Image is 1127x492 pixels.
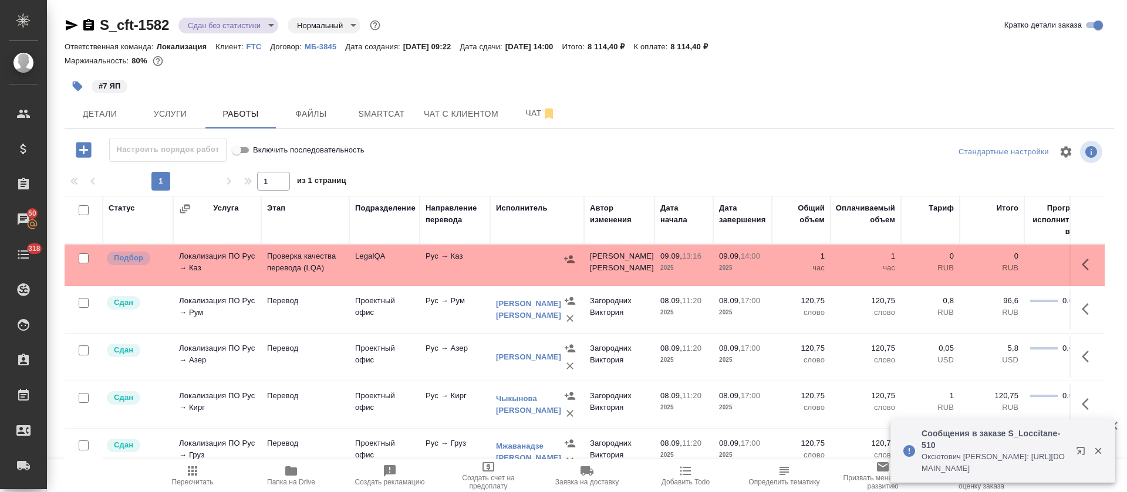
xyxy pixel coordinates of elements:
span: Кратко детали заказа [1004,19,1082,31]
td: Рус → Груз [420,432,490,473]
a: МБ-3845 [305,41,345,51]
p: 11:20 [682,296,701,305]
a: FTC [247,41,271,51]
p: 120,75 [836,390,895,402]
p: 2025 [660,262,707,274]
span: Создать рекламацию [355,478,425,486]
div: Менеджер проверил работу исполнителя, передает ее на следующий этап [106,437,167,453]
p: 120,75 [836,437,895,449]
p: Сдан [114,344,133,356]
td: Загородних Виктория [584,337,654,378]
button: Пересчитать [143,459,242,492]
button: Создать счет на предоплату [439,459,538,492]
button: Сгруппировать [179,203,191,215]
button: Определить тематику [735,459,834,492]
a: 318 [3,240,44,269]
p: 08.09, [660,391,682,400]
button: Скопировать ссылку для ЯМессенджера [65,18,79,32]
button: Удалить [561,357,579,375]
td: Локализация ПО Рус → Каз [173,245,261,286]
p: 08.09, [719,296,741,305]
span: 50 [21,208,43,219]
p: МБ-3845 [305,42,345,51]
p: 1 [778,250,825,262]
button: Удалить [561,405,579,422]
p: 08.09, [719,344,741,352]
div: Исполнитель [496,202,548,214]
div: 0.00% [1062,295,1083,307]
p: 0 [907,250,954,262]
button: Назначить [561,250,578,268]
p: Ответственная команда: [65,42,157,51]
td: LegalQA [349,245,420,286]
div: Тариф [929,202,954,214]
p: Сдан [114,392,133,403]
p: 2025 [660,402,707,413]
p: Локализация [157,42,216,51]
p: Перевод [267,295,343,307]
div: Дата начала [660,202,707,226]
p: USD [966,354,1018,366]
p: Перевод [267,390,343,402]
button: 857.33 RUB; 5.80 USD; [150,53,166,69]
p: 2025 [660,354,707,366]
button: Сдан без статистики [184,21,264,30]
p: [DATE] 09:22 [403,42,460,51]
span: 318 [21,243,48,255]
p: RUB [907,402,954,413]
p: 1 [836,250,895,262]
button: Папка на Drive [242,459,340,492]
span: 7 ЯП [90,80,129,90]
p: слово [778,307,825,318]
a: Чыкынова [PERSON_NAME] [496,394,561,415]
span: Услуги [142,107,198,121]
p: слово [836,402,895,413]
p: RUB [966,262,1018,274]
p: Подбор [114,252,143,264]
p: RUB [966,402,1018,413]
a: [PERSON_NAME] [496,352,561,361]
span: Включить последовательность [253,144,365,156]
td: Проектный офис [349,432,420,473]
span: Посмотреть информацию [1080,141,1105,163]
p: 2025 [719,402,766,413]
p: 120,75 [836,342,895,354]
p: Проверка качества перевода (LQA) [267,250,343,274]
button: Здесь прячутся важные кнопки [1075,390,1103,418]
button: Открыть в новой вкладке [1069,439,1097,467]
p: 120,75 [836,295,895,307]
div: Дата завершения [719,202,766,226]
p: Маржинальность: [65,56,131,65]
span: из 1 страниц [297,174,346,191]
p: Договор: [270,42,305,51]
td: Рус → Азер [420,337,490,378]
p: Перевод [267,342,343,354]
button: Здесь прячутся важные кнопки [1075,250,1103,279]
p: FTC [247,42,271,51]
p: Итого: [562,42,587,51]
p: 120,75 [778,390,825,402]
td: Проектный офис [349,289,420,330]
p: 80% [131,56,150,65]
p: К оплате: [633,42,670,51]
p: 11:20 [682,391,701,400]
div: 0.00% [1062,342,1083,354]
p: 1 [907,390,954,402]
div: Подразделение [355,202,416,214]
p: 8 114,40 ₽ [670,42,717,51]
p: 17:00 [741,296,760,305]
button: Добавить Todo [636,459,735,492]
td: [PERSON_NAME] [PERSON_NAME] [584,245,654,286]
p: RUB [907,307,954,318]
td: Локализация ПО Рус → Рум [173,289,261,330]
a: S_cft-1582 [100,17,169,33]
p: 13:16 [682,252,701,260]
td: Загородних Виктория [584,384,654,425]
span: Заявка на доставку [555,478,619,486]
span: Добавить Todo [662,478,710,486]
td: Рус → Кирг [420,384,490,425]
button: Назначить [561,387,579,405]
p: 120,75 [778,342,825,354]
div: split button [956,143,1052,161]
span: Файлы [283,107,339,121]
